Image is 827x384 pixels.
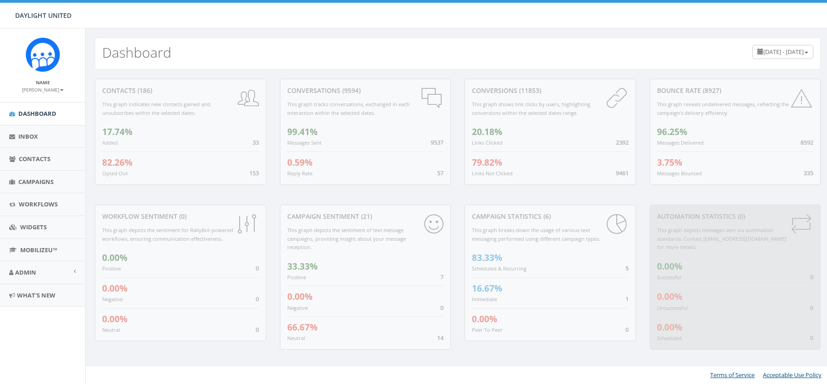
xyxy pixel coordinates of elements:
div: Workflow Sentiment [102,212,259,221]
div: contacts [102,86,259,95]
span: (21) [359,212,372,221]
span: 33.33% [287,260,318,272]
span: Campaigns [18,178,54,186]
span: Dashboard [18,109,56,118]
span: 0.00% [102,282,127,294]
span: What's New [17,291,55,299]
div: Bounce Rate [657,86,814,95]
small: Reply Rate [287,170,312,177]
small: Peer To Peer [472,326,503,333]
span: 0.00% [657,291,682,303]
span: 99.41% [287,126,318,138]
small: Successful [657,274,681,281]
span: 17.74% [102,126,132,138]
div: conversations [287,86,444,95]
small: Links Clicked [472,139,503,146]
span: 0.00% [472,313,497,325]
span: 8592 [800,138,813,146]
small: This graph shows link clicks by users, highlighting conversions within the selected dates range. [472,101,590,116]
small: Scheduled & Recurring [472,265,526,272]
span: Contacts [19,155,50,163]
small: Negative [287,304,308,311]
img: Rally_Corp_Icon.png [26,38,60,72]
span: 0 [810,334,813,342]
span: (6) [542,212,551,221]
span: 9461 [616,169,629,177]
span: 0.00% [657,321,682,333]
small: Positive [102,265,121,272]
a: Terms of Service [710,371,755,379]
div: Automation Statistics [657,212,814,221]
small: Neutral [287,335,305,341]
span: Admin [15,268,36,276]
span: 5 [625,264,629,272]
span: 57 [437,169,444,177]
span: Workflows [19,200,58,208]
span: 0 [810,273,813,281]
span: (0) [177,212,186,221]
span: 9537 [431,138,444,146]
small: [PERSON_NAME] [22,87,64,93]
span: 0 [440,303,444,312]
span: 0 [625,325,629,334]
small: This graph breaks down the usage of various text messaging performed using different campaign types. [472,227,600,242]
span: DAYLIGHT UNITED [15,11,71,20]
span: (8927) [701,86,721,95]
span: 20.18% [472,126,502,138]
small: Neutral [102,326,120,333]
span: Widgets [20,223,47,231]
span: MobilizeU™ [20,246,57,254]
span: 14 [437,334,444,342]
small: Added [102,139,118,146]
span: 66.67% [287,321,318,333]
a: [PERSON_NAME] [22,85,64,93]
span: 96.25% [657,126,687,138]
span: 0.00% [102,313,127,325]
small: This graph depicts the sentiment for RallyBot-powered workflows, ensuring communication effective... [102,227,233,242]
span: 82.26% [102,157,132,168]
span: 0 [256,295,259,303]
span: 153 [249,169,259,177]
small: Scheduled [657,335,682,341]
div: conversions [472,86,629,95]
small: Messages Sent [287,139,322,146]
span: Inbox [18,132,38,141]
span: 3.75% [657,157,682,168]
span: 1 [625,295,629,303]
small: This graph depicts the sentiment of text message campaigns, providing insight about your message ... [287,227,406,250]
span: 7 [440,273,444,281]
span: 0.59% [287,157,312,168]
h2: Dashboard [102,45,171,60]
span: 16.67% [472,282,502,294]
span: 335 [804,169,813,177]
a: Acceptable Use Policy [763,371,822,379]
span: (0) [736,212,745,221]
div: Campaign Statistics [472,212,629,221]
small: This graph tracks conversations, exchanged in each interaction within the selected dates. [287,101,410,116]
small: Opted Out [102,170,128,177]
span: (186) [136,86,152,95]
span: [DATE] - [DATE] [763,48,804,56]
small: Name [36,79,50,86]
span: 0 [256,325,259,334]
span: 0.00% [657,260,682,272]
span: 0.00% [102,252,127,264]
small: This graph depicts messages sent via automation standards. Contact [EMAIL_ADDRESS][DOMAIN_NAME] f... [657,227,787,250]
span: 2392 [616,138,629,146]
small: Messages Bounced [657,170,702,177]
small: This graph indicates new contacts gained and unsubscribes within the selected dates. [102,101,210,116]
small: This graph reveals undelivered messages, reflecting the campaign's delivery efficiency. [657,101,789,116]
span: 79.82% [472,157,502,168]
span: (11853) [517,86,541,95]
small: Unsuccessful [657,304,688,311]
small: Links Not Clicked [472,170,513,177]
span: 0 [256,264,259,272]
small: Negative [102,296,123,303]
span: 0.00% [287,291,312,303]
small: Messages Delivered [657,139,704,146]
small: Immediate [472,296,497,303]
span: 33 [252,138,259,146]
small: Positive [287,274,306,281]
div: Campaign Sentiment [287,212,444,221]
span: (9594) [340,86,361,95]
